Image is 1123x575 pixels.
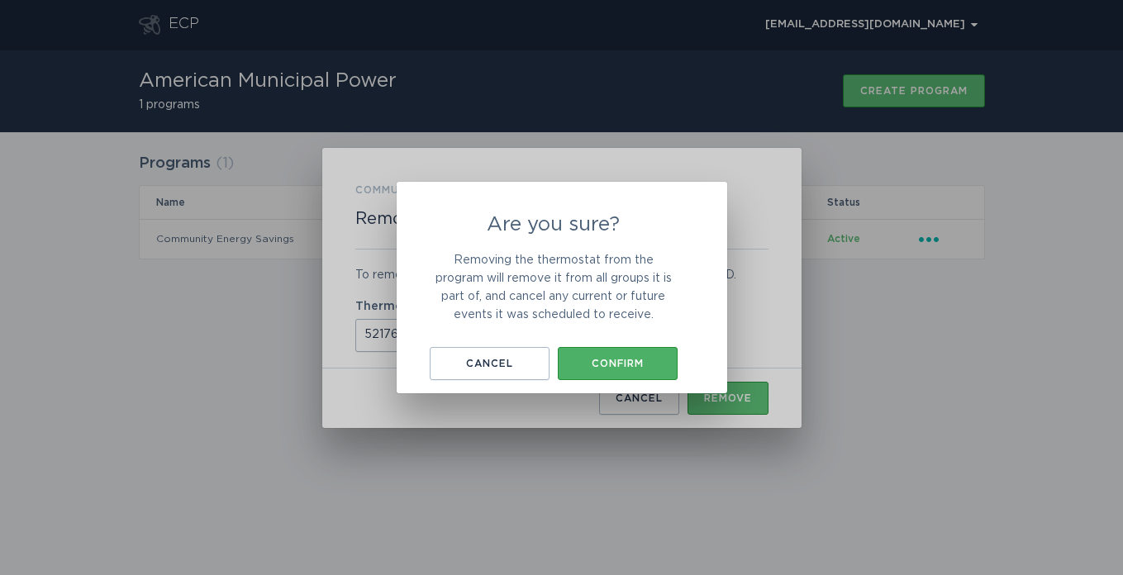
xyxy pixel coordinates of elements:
div: Cancel [438,359,541,368]
div: Confirm [566,359,669,368]
button: Confirm [558,347,678,380]
div: Are you sure? [397,182,727,393]
h2: Are you sure? [430,215,678,235]
button: Cancel [430,347,550,380]
p: Removing the thermostat from the program will remove it from all groups it is part of, and cancel... [430,251,678,324]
